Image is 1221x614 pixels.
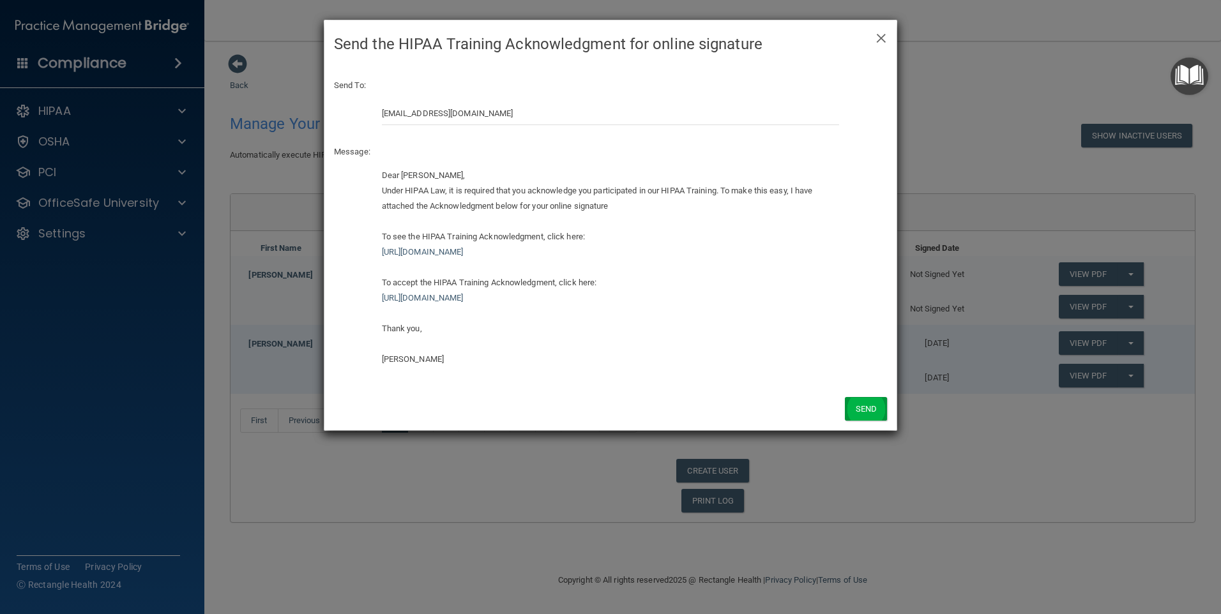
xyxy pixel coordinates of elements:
span: × [876,24,887,49]
a: [URL][DOMAIN_NAME] [382,293,464,303]
p: Send To: [334,78,887,93]
button: Send [845,397,887,421]
input: Email Address [382,101,840,125]
button: Open Resource Center [1171,57,1208,95]
a: [URL][DOMAIN_NAME] [382,247,464,257]
h4: Send the HIPAA Training Acknowledgment for online signature [334,30,887,58]
p: Message: [334,144,887,160]
div: Dear [PERSON_NAME], Under HIPAA Law, it is required that you acknowledge you participated in our ... [382,168,840,367]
